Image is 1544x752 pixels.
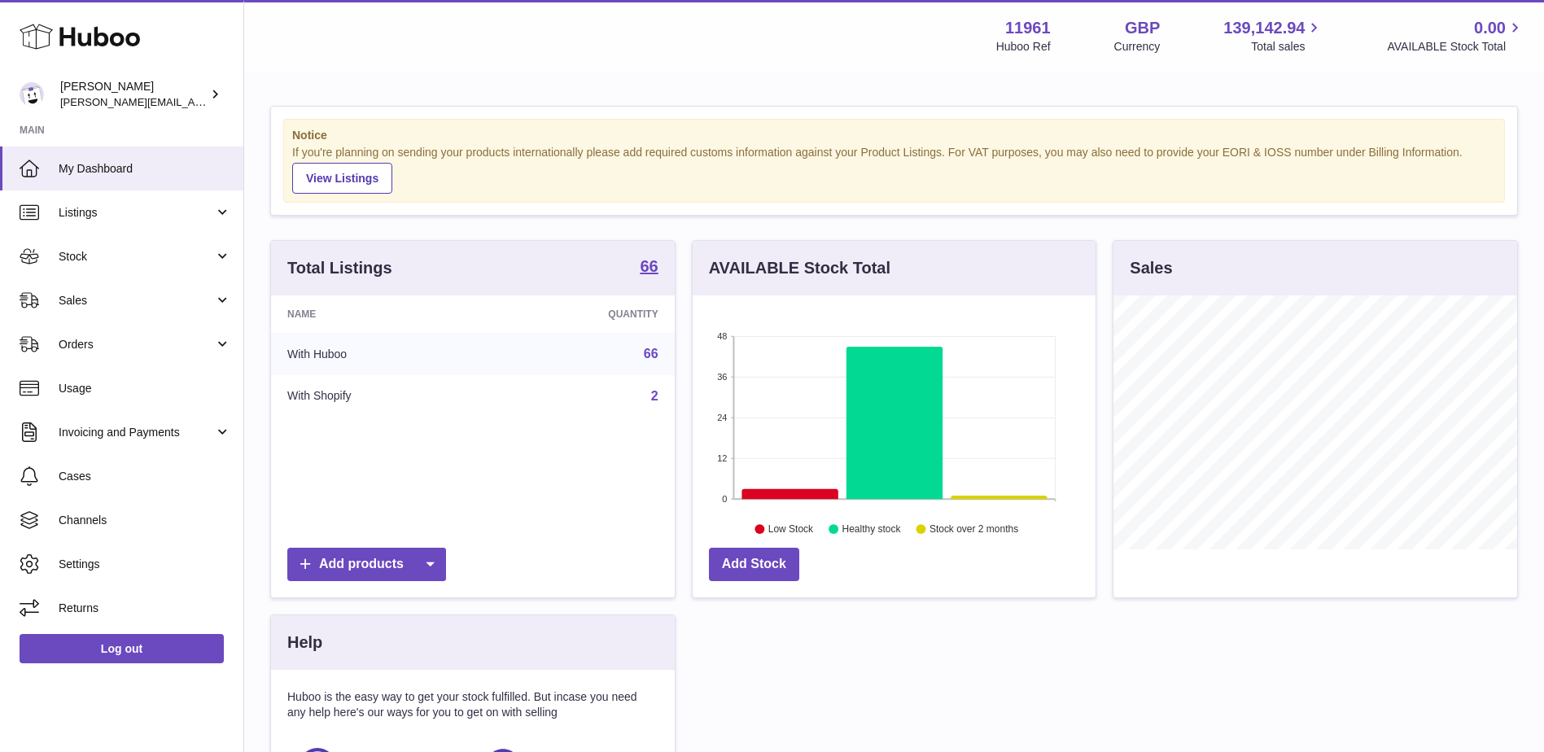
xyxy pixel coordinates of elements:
[271,295,488,333] th: Name
[1005,17,1051,39] strong: 11961
[59,469,231,484] span: Cases
[1387,39,1524,55] span: AVAILABLE Stock Total
[287,548,446,581] a: Add products
[1251,39,1323,55] span: Total sales
[20,634,224,663] a: Log out
[996,39,1051,55] div: Huboo Ref
[271,333,488,375] td: With Huboo
[20,82,44,107] img: raghav@transformative.in
[1125,17,1160,39] strong: GBP
[1474,17,1506,39] span: 0.00
[717,413,727,422] text: 24
[292,163,392,194] a: View Listings
[768,523,814,535] text: Low Stock
[59,381,231,396] span: Usage
[287,257,392,279] h3: Total Listings
[59,601,231,616] span: Returns
[651,389,658,403] a: 2
[1223,17,1305,39] span: 139,142.94
[59,205,214,221] span: Listings
[59,293,214,308] span: Sales
[709,548,799,581] a: Add Stock
[709,257,890,279] h3: AVAILABLE Stock Total
[640,258,658,278] a: 66
[1114,39,1161,55] div: Currency
[59,337,214,352] span: Orders
[717,453,727,463] text: 12
[271,375,488,418] td: With Shopify
[929,523,1018,535] text: Stock over 2 months
[60,95,326,108] span: [PERSON_NAME][EMAIL_ADDRESS][DOMAIN_NAME]
[644,347,658,361] a: 66
[59,513,231,528] span: Channels
[717,331,727,341] text: 48
[1223,17,1323,55] a: 139,142.94 Total sales
[488,295,674,333] th: Quantity
[292,145,1496,194] div: If you're planning on sending your products internationally please add required customs informati...
[722,494,727,504] text: 0
[1130,257,1172,279] h3: Sales
[1387,17,1524,55] a: 0.00 AVAILABLE Stock Total
[717,372,727,382] text: 36
[640,258,658,274] strong: 66
[59,249,214,265] span: Stock
[287,632,322,654] h3: Help
[842,523,901,535] text: Healthy stock
[60,79,207,110] div: [PERSON_NAME]
[59,425,214,440] span: Invoicing and Payments
[287,689,658,720] p: Huboo is the easy way to get your stock fulfilled. But incase you need any help here's our ways f...
[59,161,231,177] span: My Dashboard
[59,557,231,572] span: Settings
[292,128,1496,143] strong: Notice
